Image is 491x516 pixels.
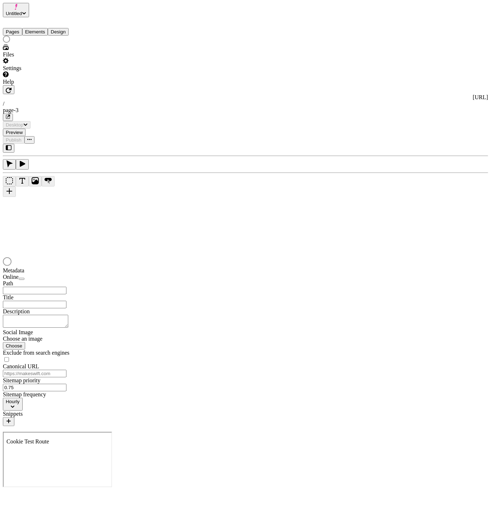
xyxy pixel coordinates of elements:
div: [URL] [3,94,488,101]
input: https://makeswift.com [3,370,66,377]
span: Desktop [6,122,23,128]
button: Preview [3,129,26,136]
div: Files [3,51,89,58]
button: Button [42,176,55,186]
button: Image [29,176,42,186]
span: Online [3,274,19,280]
span: Preview [6,130,23,135]
span: Social Image [3,329,33,335]
button: Choose [3,342,25,350]
button: Publish [3,136,24,144]
button: Hourly [3,398,23,411]
button: Untitled [3,3,29,17]
div: Choose an image [3,336,89,342]
button: Design [48,28,69,36]
button: Desktop [3,121,31,129]
span: Publish [6,137,22,143]
span: Exclude from search engines [3,350,69,356]
div: Settings [3,65,89,72]
div: Snippets [3,411,89,417]
span: Untitled [6,11,22,16]
span: Path [3,280,13,286]
button: Pages [3,28,22,36]
div: / [3,101,488,107]
span: Description [3,308,30,314]
span: Title [3,294,14,300]
iframe: Cookie Feature Detection [3,432,112,487]
div: page-3 [3,107,488,114]
span: Choose [6,343,22,349]
button: Box [3,176,16,186]
span: Hourly [6,399,20,404]
span: Sitemap frequency [3,391,46,397]
div: Metadata [3,267,89,274]
span: Sitemap priority [3,377,40,383]
button: Text [16,176,29,186]
div: Help [3,79,89,85]
button: Elements [22,28,48,36]
span: Canonical URL [3,363,39,369]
